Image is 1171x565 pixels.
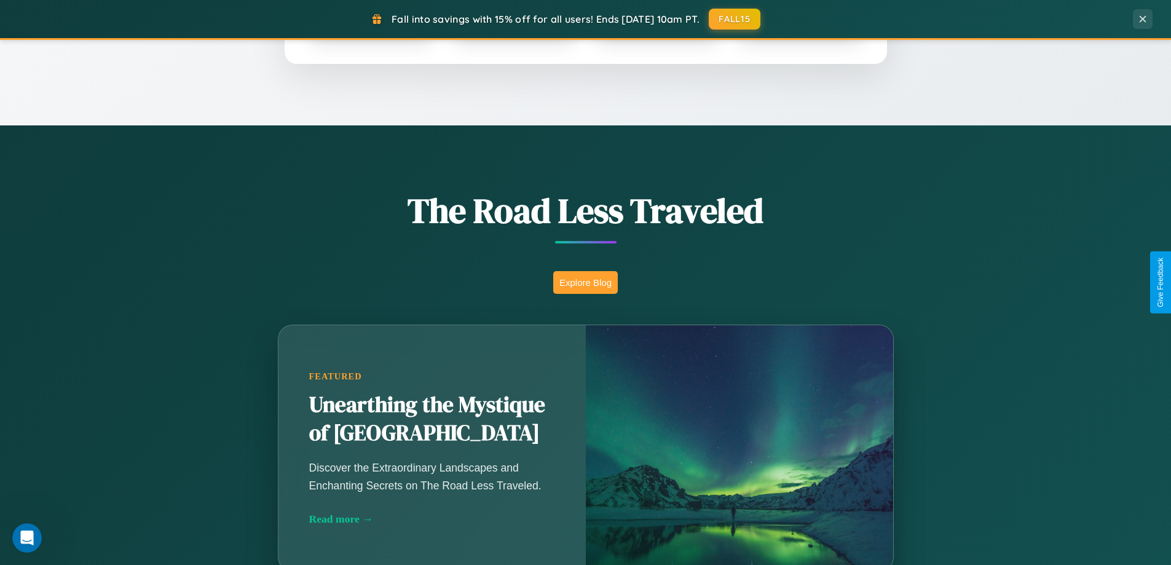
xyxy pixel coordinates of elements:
h1: The Road Less Traveled [217,187,955,234]
button: FALL15 [709,9,760,30]
div: Read more → [309,513,555,526]
h2: Unearthing the Mystique of [GEOGRAPHIC_DATA] [309,391,555,448]
span: Fall into savings with 15% off for all users! Ends [DATE] 10am PT. [392,13,700,25]
iframe: Intercom live chat [12,523,42,553]
div: Featured [309,371,555,382]
button: Explore Blog [553,271,618,294]
p: Discover the Extraordinary Landscapes and Enchanting Secrets on The Road Less Traveled. [309,459,555,494]
div: Give Feedback [1156,258,1165,307]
